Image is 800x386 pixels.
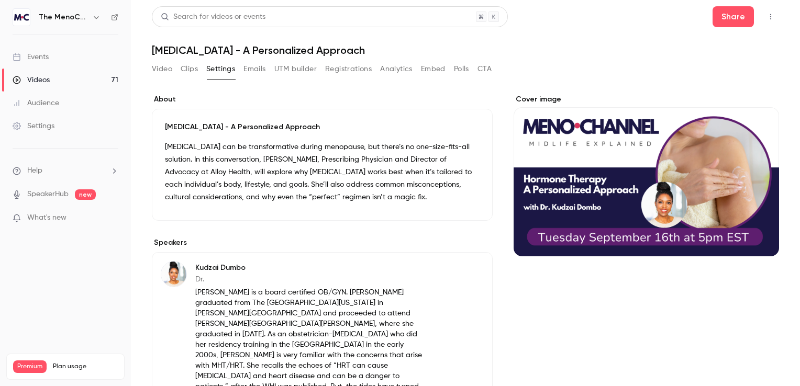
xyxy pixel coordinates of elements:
button: Settings [206,61,235,77]
button: Video [152,61,172,77]
button: Clips [181,61,198,77]
a: SpeakerHub [27,189,69,200]
button: UTM builder [274,61,317,77]
img: Kudzai Dumbo [161,262,186,287]
img: The MenoChannel [13,9,30,26]
span: Help [27,165,42,176]
p: [MEDICAL_DATA] can be transformative during menopause, but there’s no one-size-fits-all solution.... [165,141,480,203]
button: Emails [243,61,265,77]
p: Kudzai Dumbo [195,263,425,273]
div: Events [13,52,49,62]
span: Plan usage [53,362,118,371]
section: Cover image [514,94,779,256]
label: About [152,94,493,105]
button: Analytics [380,61,413,77]
div: Videos [13,75,50,85]
p: [MEDICAL_DATA] - A Personalized Approach [165,122,480,132]
h6: The MenoChannel [39,12,88,22]
button: Embed [421,61,446,77]
p: Dr. [195,274,425,285]
div: Settings [13,121,54,131]
button: Top Bar Actions [762,8,779,25]
label: Speakers [152,237,493,248]
span: new [75,189,96,200]
button: Polls [454,61,469,77]
h1: [MEDICAL_DATA] - A Personalized Approach [152,44,779,56]
span: What's new [27,212,66,223]
button: CTA [477,61,492,77]
button: Share [713,6,754,27]
iframe: Noticeable Trigger [106,213,118,223]
li: help-dropdown-opener [13,165,118,176]
div: Search for videos or events [161,12,265,22]
span: Premium [13,360,47,373]
div: Audience [13,98,59,108]
label: Cover image [514,94,779,105]
button: Registrations [325,61,372,77]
